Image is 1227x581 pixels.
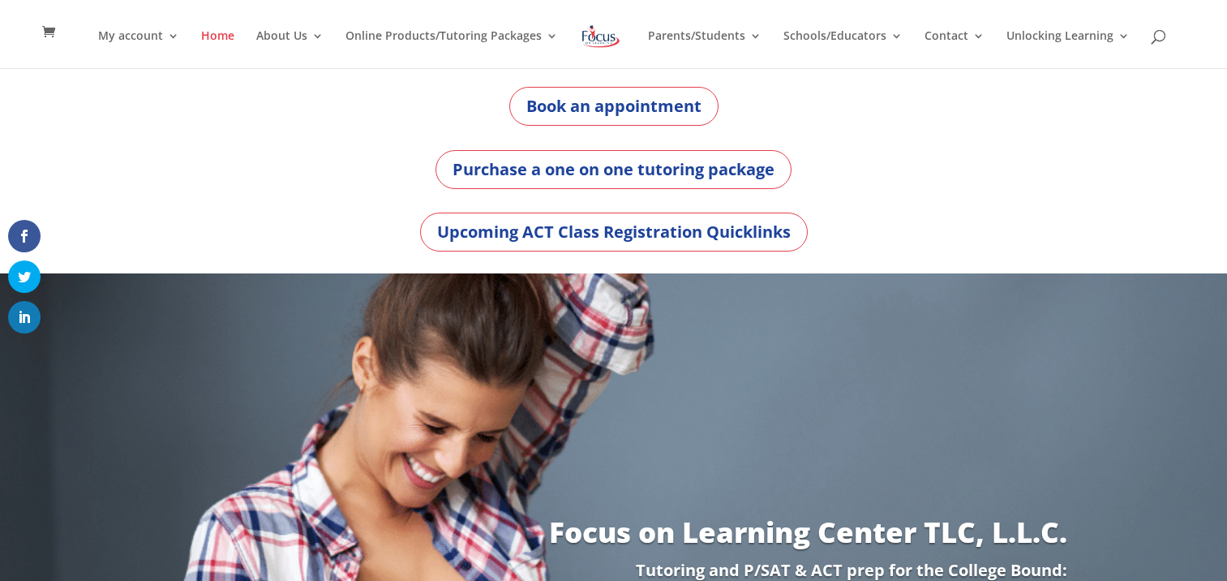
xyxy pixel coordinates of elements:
[420,213,808,252] a: Upcoming ACT Class Registration Quicklinks
[98,30,179,68] a: My account
[201,30,234,68] a: Home
[925,30,985,68] a: Contact
[509,87,719,126] a: Book an appointment
[549,513,1067,551] a: Focus on Learning Center TLC, L.L.C.
[256,30,324,68] a: About Us
[435,150,792,189] a: Purchase a one on one tutoring package
[345,30,558,68] a: Online Products/Tutoring Packages
[580,22,622,51] img: Focus on Learning
[648,30,762,68] a: Parents/Students
[783,30,903,68] a: Schools/Educators
[1006,30,1130,68] a: Unlocking Learning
